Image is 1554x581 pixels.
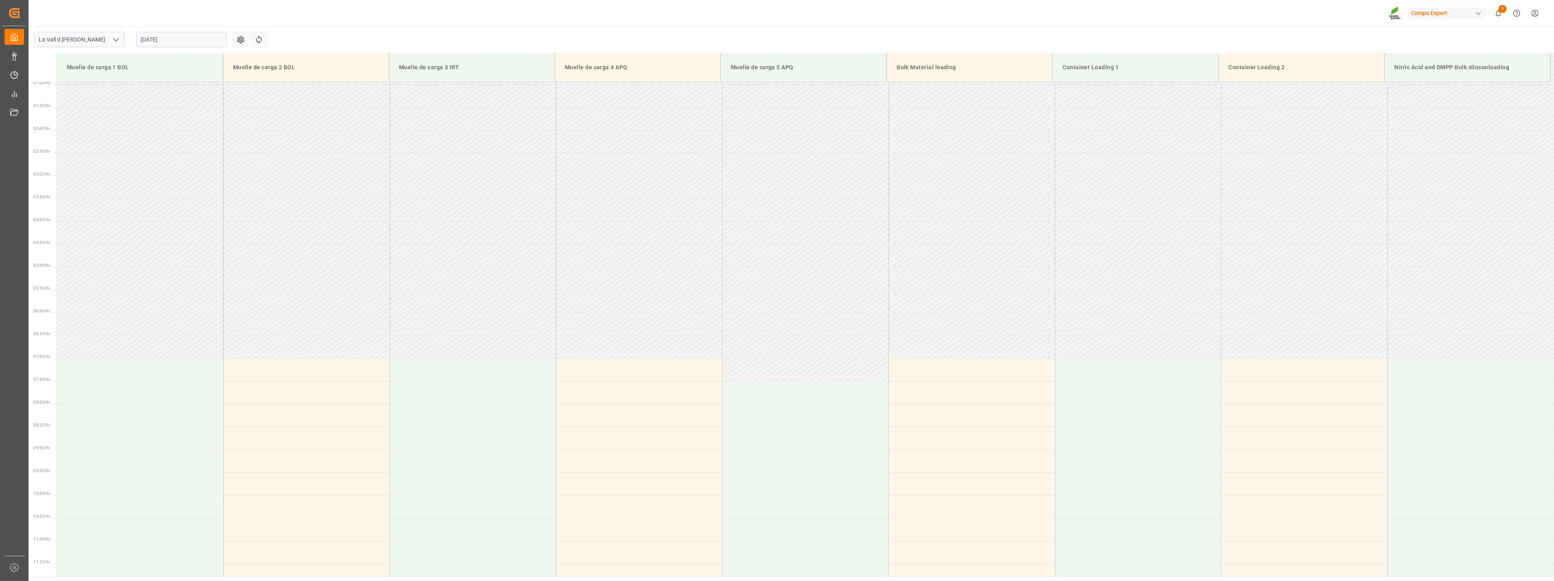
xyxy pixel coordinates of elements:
[396,60,548,75] div: Muelle de carga 3 IRT
[1389,6,1402,20] img: Screenshot%202023-09-29%20at%2010.02.21.png_1712312052.png
[893,60,1046,75] div: Bulk Material loading
[33,537,50,541] span: 11:00 Hr
[1508,4,1526,22] button: Help Center
[562,60,714,75] div: Muelle de carga 4 APQ
[33,514,50,519] span: 10:30 Hr
[1059,60,1212,75] div: Container Loading 1
[1391,60,1544,75] div: Nitric Acid and DMPP Bulk silosunloading
[33,195,50,199] span: 03:30 Hr
[1489,4,1508,22] button: show 1 new notifications
[33,263,50,268] span: 05:00 Hr
[33,172,50,176] span: 03:00 Hr
[1226,60,1378,75] div: Container Loading 2
[34,32,125,47] input: Type to search/select
[110,33,122,46] button: open menu
[1499,5,1507,13] span: 1
[1408,7,1486,19] div: Compo Expert
[33,423,50,427] span: 08:30 Hr
[727,60,880,75] div: Muelle de carga 5 APQ
[33,81,50,85] span: 01:00 Hr
[33,240,50,245] span: 04:30 Hr
[1408,5,1489,21] button: Compo Expert
[33,126,50,131] span: 02:00 Hr
[136,32,227,47] input: DD.MM.YYYY
[33,103,50,108] span: 01:30 Hr
[33,286,50,290] span: 05:30 Hr
[64,60,216,75] div: Muelle de carga 1 BOL
[33,560,50,564] span: 11:30 Hr
[33,149,50,154] span: 02:30 Hr
[33,446,50,450] span: 09:00 Hr
[33,377,50,382] span: 07:30 Hr
[33,218,50,222] span: 04:00 Hr
[33,354,50,359] span: 07:00 Hr
[33,400,50,405] span: 08:00 Hr
[33,469,50,473] span: 09:30 Hr
[33,491,50,496] span: 10:00 Hr
[33,332,50,336] span: 06:30 Hr
[230,60,382,75] div: Muelle de carga 2 BOL
[33,309,50,313] span: 06:00 Hr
